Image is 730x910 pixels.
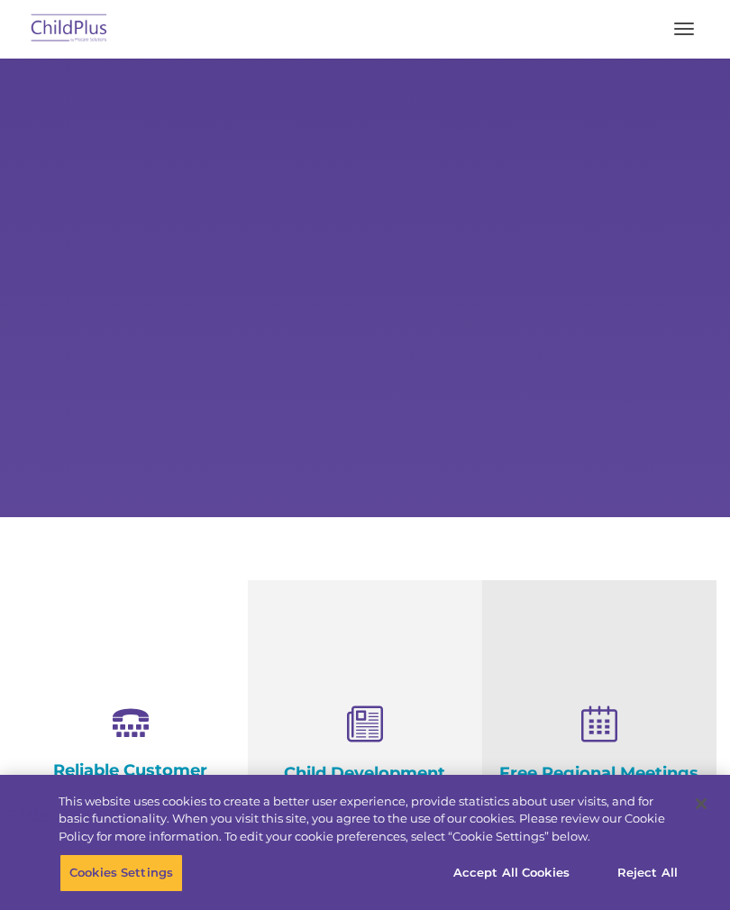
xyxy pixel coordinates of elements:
[59,793,680,846] div: This website uses cookies to create a better user experience, provide statistics about user visit...
[261,763,469,823] h4: Child Development Assessments in ChildPlus
[591,854,704,892] button: Reject All
[27,760,234,800] h4: Reliable Customer Support
[27,8,112,50] img: ChildPlus by Procare Solutions
[443,854,579,892] button: Accept All Cookies
[496,763,703,783] h4: Free Regional Meetings
[681,784,721,824] button: Close
[59,854,183,892] button: Cookies Settings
